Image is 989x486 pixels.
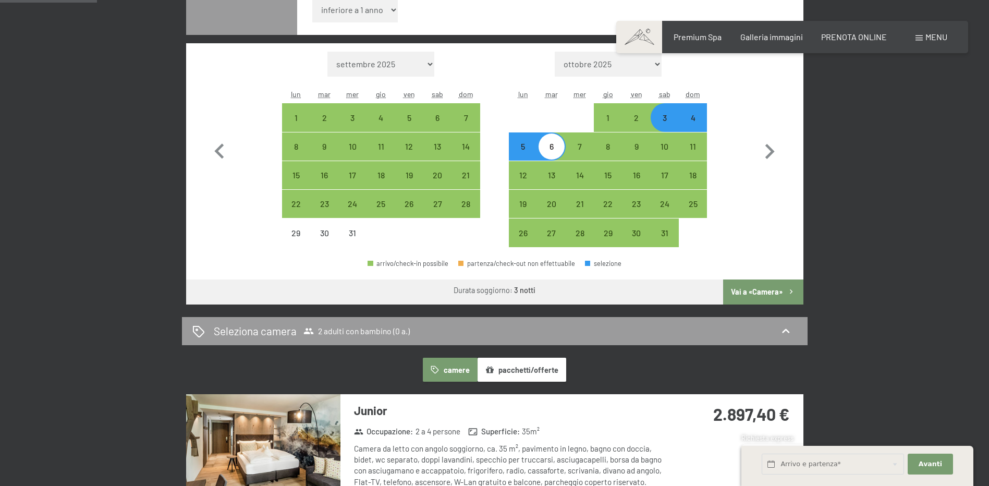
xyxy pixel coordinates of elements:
[282,132,310,161] div: arrivo/check-in possibile
[566,161,594,189] div: arrivo/check-in possibile
[423,190,451,218] div: Sat Dec 27 2025
[622,103,650,131] div: arrivo/check-in possibile
[622,190,650,218] div: Fri Jan 23 2026
[338,190,367,218] div: arrivo/check-in possibile
[303,326,410,336] span: 2 adulti con bambino (0 a.)
[622,190,650,218] div: arrivo/check-in possibile
[567,142,593,168] div: 7
[368,114,394,140] div: 4
[651,103,679,131] div: Sat Jan 03 2026
[396,171,422,197] div: 19
[468,426,520,437] strong: Superficie :
[925,32,947,42] span: Menu
[283,114,309,140] div: 1
[594,218,622,247] div: Thu Jan 29 2026
[594,132,622,161] div: arrivo/check-in possibile
[651,161,679,189] div: Sat Jan 17 2026
[339,114,365,140] div: 3
[282,103,310,131] div: Mon Dec 01 2025
[204,52,235,248] button: Mese precedente
[310,103,338,131] div: Tue Dec 02 2025
[310,218,338,247] div: arrivo/check-in non effettuabile
[339,171,365,197] div: 17
[652,229,678,255] div: 31
[282,218,310,247] div: Mon Dec 29 2025
[423,190,451,218] div: arrivo/check-in possibile
[311,171,337,197] div: 16
[451,161,480,189] div: Sun Dec 21 2025
[585,260,621,267] div: selezione
[451,190,480,218] div: Sun Dec 28 2025
[368,200,394,226] div: 25
[594,218,622,247] div: arrivo/check-in possibile
[652,171,678,197] div: 17
[339,200,365,226] div: 24
[395,132,423,161] div: arrivo/check-in possibile
[282,190,310,218] div: arrivo/check-in possibile
[282,132,310,161] div: Mon Dec 08 2025
[522,426,540,437] span: 35 m²
[651,103,679,131] div: arrivo/check-in possibile
[567,229,593,255] div: 28
[659,90,670,99] abbr: sabato
[741,434,793,442] span: Richiesta express
[367,132,395,161] div: arrivo/check-in possibile
[338,161,367,189] div: Wed Dec 17 2025
[432,90,443,99] abbr: sabato
[594,161,622,189] div: arrivo/check-in possibile
[740,32,803,42] span: Galleria immagini
[423,132,451,161] div: arrivo/check-in possibile
[594,190,622,218] div: arrivo/check-in possibile
[679,103,707,131] div: Sun Jan 04 2026
[651,132,679,161] div: Sat Jan 10 2026
[622,218,650,247] div: arrivo/check-in possibile
[310,190,338,218] div: Tue Dec 23 2025
[367,103,395,131] div: arrivo/check-in possibile
[311,200,337,226] div: 23
[318,90,331,99] abbr: martedì
[395,190,423,218] div: Fri Dec 26 2025
[368,260,448,267] div: arrivo/check-in possibile
[310,132,338,161] div: arrivo/check-in possibile
[395,103,423,131] div: Fri Dec 05 2025
[510,229,536,255] div: 26
[282,161,310,189] div: arrivo/check-in possibile
[423,161,451,189] div: arrivo/check-in possibile
[566,190,594,218] div: Wed Jan 21 2026
[622,132,650,161] div: arrivo/check-in possibile
[423,132,451,161] div: Sat Dec 13 2025
[283,171,309,197] div: 15
[509,218,537,247] div: Mon Jan 26 2026
[509,132,537,161] div: arrivo/check-in possibile
[283,142,309,168] div: 8
[338,161,367,189] div: arrivo/check-in possibile
[310,103,338,131] div: arrivo/check-in possibile
[338,103,367,131] div: Wed Dec 03 2025
[454,285,535,296] div: Durata soggiorno:
[310,161,338,189] div: Tue Dec 16 2025
[594,190,622,218] div: Thu Jan 22 2026
[622,161,650,189] div: arrivo/check-in possibile
[595,171,621,197] div: 15
[679,103,707,131] div: arrivo/check-in possibile
[338,218,367,247] div: Wed Dec 31 2025
[567,200,593,226] div: 21
[573,90,586,99] abbr: mercoledì
[538,218,566,247] div: Tue Jan 27 2026
[509,190,537,218] div: Mon Jan 19 2026
[595,200,621,226] div: 22
[651,190,679,218] div: arrivo/check-in possibile
[338,132,367,161] div: Wed Dec 10 2025
[282,190,310,218] div: Mon Dec 22 2025
[538,161,566,189] div: arrivo/check-in possibile
[368,171,394,197] div: 18
[478,358,566,382] button: pacchetti/offerte
[451,190,480,218] div: arrivo/check-in possibile
[451,132,480,161] div: Sun Dec 14 2025
[821,32,887,42] a: PRENOTA ONLINE
[566,132,594,161] div: arrivo/check-in possibile
[424,142,450,168] div: 13
[686,90,700,99] abbr: domenica
[283,229,309,255] div: 29
[594,103,622,131] div: Thu Jan 01 2026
